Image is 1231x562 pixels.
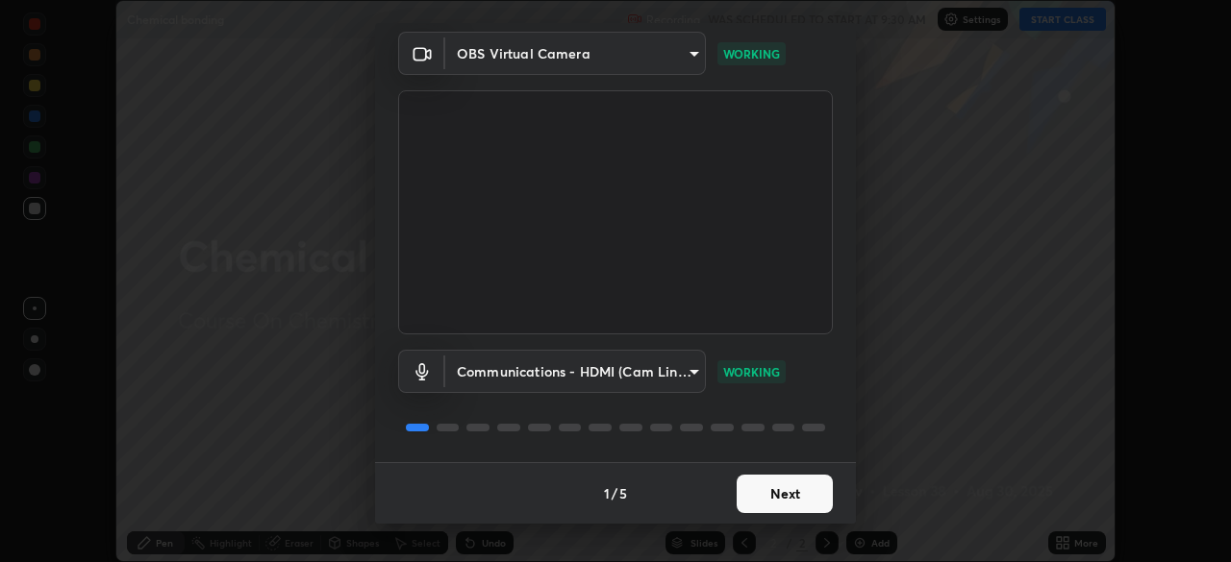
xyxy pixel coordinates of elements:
p: WORKING [723,45,780,62]
h4: 5 [619,483,627,503]
p: WORKING [723,363,780,380]
h4: / [612,483,617,503]
h4: 1 [604,483,610,503]
button: Next [737,475,833,513]
div: OBS Virtual Camera [445,32,706,75]
div: OBS Virtual Camera [445,350,706,393]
